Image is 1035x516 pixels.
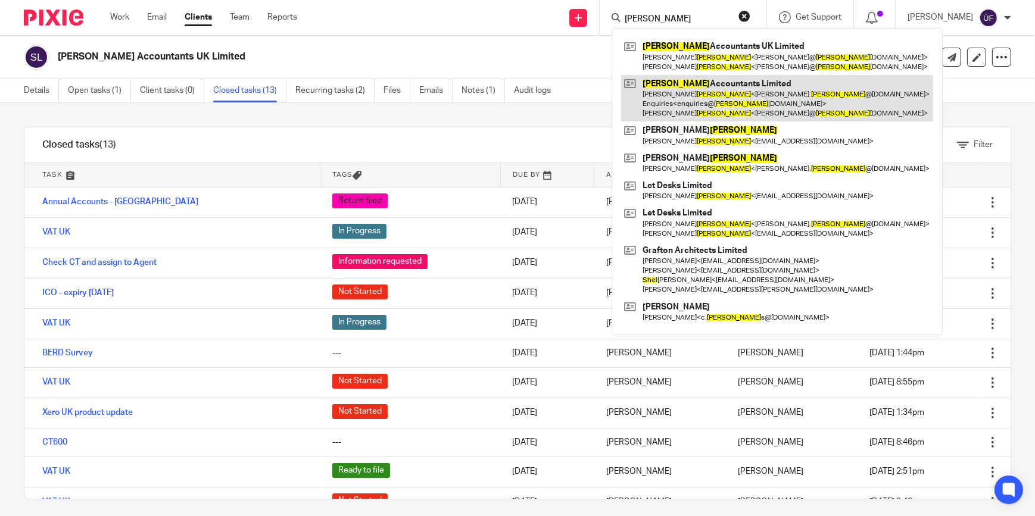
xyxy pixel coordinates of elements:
a: Clients [185,11,212,23]
a: VAT UK [42,319,70,327]
span: Not Started [332,493,388,508]
a: VAT UK [42,498,70,506]
td: [PERSON_NAME] [594,278,726,308]
a: VAT UK [42,467,70,476]
td: [PERSON_NAME] [594,398,726,428]
span: Filter [974,140,993,149]
td: [PERSON_NAME] [594,456,726,487]
td: [DATE] [500,217,594,248]
a: Email [147,11,167,23]
a: CT600 [42,438,67,446]
a: Team [230,11,250,23]
span: [PERSON_NAME] [738,438,803,446]
span: [DATE] 1:34pm [869,408,924,417]
td: [DATE] [500,248,594,278]
span: [DATE] 8:55pm [869,378,924,386]
span: Not Started [332,404,388,419]
h2: [PERSON_NAME] Accountants UK Limited [58,51,691,63]
input: Search [624,14,731,25]
span: [DATE] 8:46pm [869,438,924,446]
a: VAT UK [42,228,70,236]
span: Ready to file [332,463,390,478]
span: [PERSON_NAME] [738,349,803,357]
div: --- [332,436,488,448]
img: svg%3E [24,45,49,70]
td: [DATE] [500,428,594,456]
a: Audit logs [514,79,560,102]
a: Closed tasks (13) [213,79,286,102]
a: Recurring tasks (2) [295,79,375,102]
td: [PERSON_NAME] [594,217,726,248]
span: Not Started [332,284,388,299]
a: Open tasks (1) [68,79,131,102]
span: [DATE] 1:44pm [869,349,924,357]
button: Clear [738,10,750,22]
p: [PERSON_NAME] [908,11,973,23]
td: [DATE] [500,278,594,308]
td: [DATE] [500,339,594,367]
a: Xero UK product update [42,408,133,417]
td: [PERSON_NAME] [594,339,726,367]
th: Tags [320,163,500,187]
span: [PERSON_NAME] [738,467,803,476]
span: In Progress [332,224,386,239]
img: svg%3E [979,8,998,27]
td: [DATE] [500,456,594,487]
a: Annual Accounts - [GEOGRAPHIC_DATA] [42,198,198,206]
td: [PERSON_NAME] [594,367,726,398]
td: [PERSON_NAME] [594,308,726,339]
a: ICO - expiry [DATE] [42,289,114,297]
a: BERD Survey [42,349,93,357]
a: VAT UK [42,378,70,386]
span: Not Started [332,374,388,389]
td: [DATE] [500,367,594,398]
a: Emails [419,79,453,102]
span: Return filed [332,193,388,208]
div: --- [332,347,488,359]
a: Notes (1) [462,79,505,102]
a: Files [384,79,410,102]
a: Check CT and assign to Agent [42,258,157,267]
td: [PERSON_NAME] [594,187,726,217]
img: Pixie [24,10,83,26]
span: [DATE] 2:51pm [869,467,924,476]
span: (13) [99,140,116,149]
td: [PERSON_NAME] [594,428,726,456]
h1: Closed tasks [42,139,116,151]
td: [PERSON_NAME] [594,248,726,278]
a: Details [24,79,59,102]
a: Work [110,11,129,23]
span: [PERSON_NAME] [738,498,803,506]
td: [DATE] [500,187,594,217]
td: [DATE] [500,308,594,339]
span: [PERSON_NAME] [738,408,803,417]
span: Get Support [796,13,841,21]
span: Information requested [332,254,428,269]
a: Reports [267,11,297,23]
a: Client tasks (0) [140,79,204,102]
span: In Progress [332,315,386,330]
span: [PERSON_NAME] [738,378,803,386]
td: [DATE] [500,398,594,428]
span: [DATE] 9:42pm [869,498,924,506]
